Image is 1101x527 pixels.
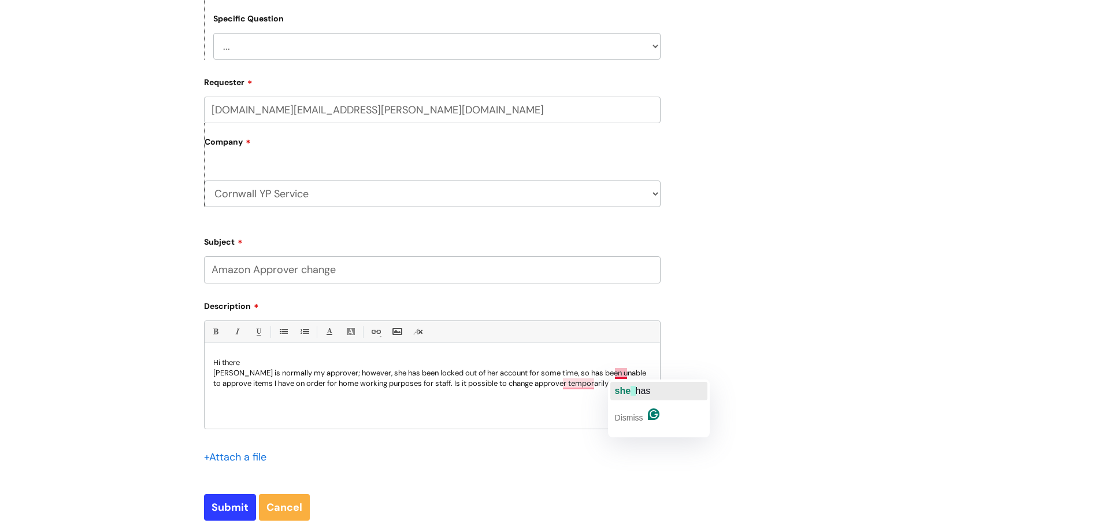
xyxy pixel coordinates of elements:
label: Company [205,133,661,159]
a: Link [368,325,383,339]
label: Description [204,297,661,311]
p: [PERSON_NAME] is normally my approver; however, she has been locked out of her account for some t... [213,368,651,389]
div: To enrich screen reader interactions, please activate Accessibility in Grammarly extension settings [205,349,660,429]
a: 1. Ordered List (Ctrl-Shift-8) [297,325,312,339]
a: Font Color [322,325,336,339]
a: Underline(Ctrl-U) [251,325,265,339]
input: Email [204,97,661,123]
div: Attach a file [204,448,273,466]
label: Specific Question [213,14,284,24]
a: Remove formatting (Ctrl-\) [411,325,425,339]
label: Subject [204,233,661,247]
a: Insert Image... [390,325,404,339]
a: Italic (Ctrl-I) [229,325,244,339]
a: Back Color [343,325,358,339]
p: Hi there [213,358,651,368]
a: Cancel [259,494,310,521]
a: • Unordered List (Ctrl-Shift-7) [276,325,290,339]
a: Bold (Ctrl-B) [208,325,223,339]
label: Requester [204,73,661,87]
input: Submit [204,494,256,521]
